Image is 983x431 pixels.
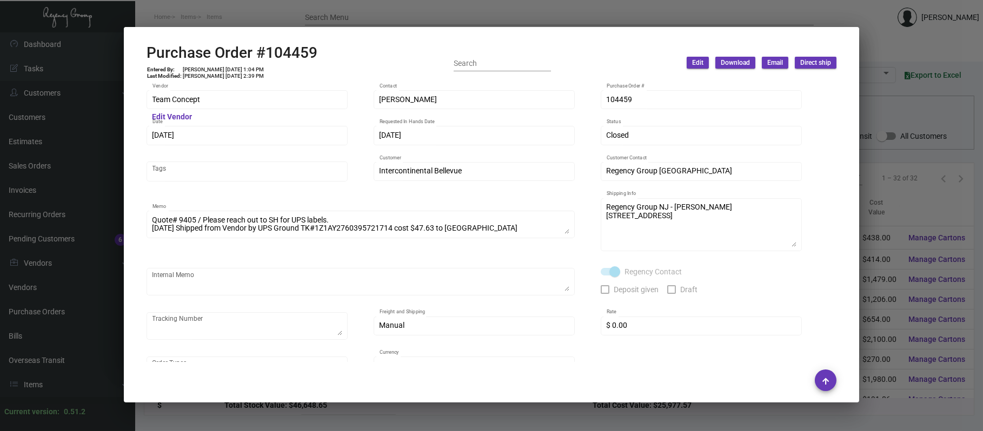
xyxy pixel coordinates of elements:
[625,265,682,278] span: Regency Contact
[607,131,629,139] span: Closed
[800,58,831,68] span: Direct ship
[762,57,788,69] button: Email
[721,58,750,68] span: Download
[687,57,709,69] button: Edit
[795,57,836,69] button: Direct ship
[182,66,264,73] td: [PERSON_NAME] [DATE] 1:04 PM
[147,73,182,79] td: Last Modified:
[715,57,755,69] button: Download
[614,283,659,296] span: Deposit given
[147,44,317,62] h2: Purchase Order #104459
[152,113,192,122] mat-hint: Edit Vendor
[692,58,703,68] span: Edit
[64,406,85,417] div: 0.51.2
[147,66,182,73] td: Entered By:
[767,58,783,68] span: Email
[680,283,698,296] span: Draft
[4,406,59,417] div: Current version:
[380,321,405,329] span: Manual
[182,73,264,79] td: [PERSON_NAME] [DATE] 2:39 PM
